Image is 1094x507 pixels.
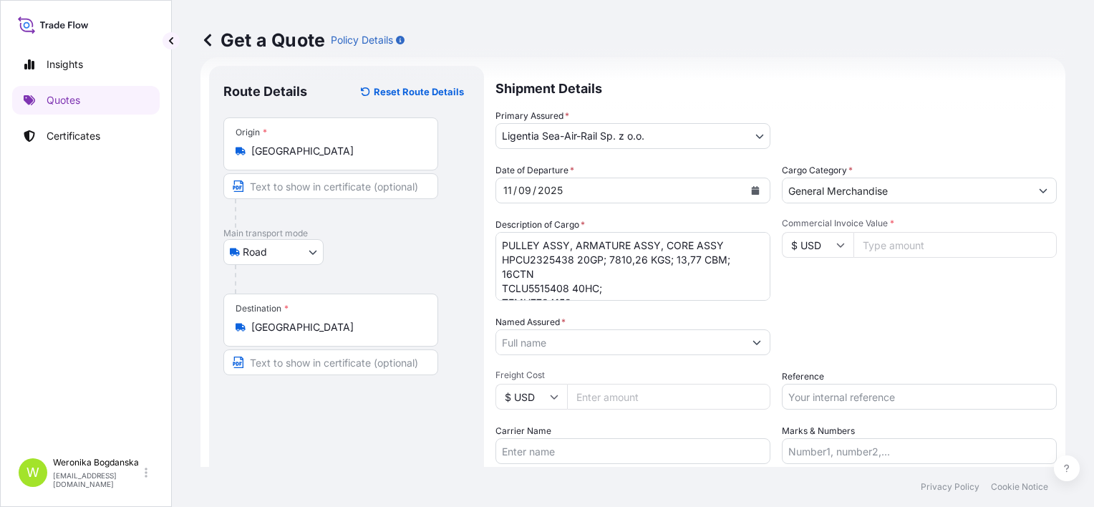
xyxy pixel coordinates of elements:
[782,370,824,384] label: Reference
[567,384,770,410] input: Enter amount
[782,218,1057,229] span: Commercial Invoice Value
[496,329,744,355] input: Full name
[513,182,517,199] div: /
[782,424,855,438] label: Marks & Numbers
[782,163,853,178] label: Cargo Category
[495,109,569,123] span: Primary Assured
[223,349,438,375] input: Text to appear on certificate
[26,465,39,480] span: W
[495,66,1057,109] p: Shipment Details
[374,84,464,99] p: Reset Route Details
[502,182,513,199] div: day,
[12,122,160,150] a: Certificates
[53,457,142,468] p: Weronika Bogdanska
[243,245,267,259] span: Road
[536,182,564,199] div: year,
[223,173,438,199] input: Text to appear on certificate
[533,182,536,199] div: /
[495,218,585,232] label: Description of Cargo
[517,182,533,199] div: month,
[331,33,393,47] p: Policy Details
[495,123,770,149] button: Ligentia Sea-Air-Rail Sp. z o.o.
[495,163,574,178] span: Date of Departure
[502,129,644,143] span: Ligentia Sea-Air-Rail Sp. z o.o.
[853,232,1057,258] input: Type amount
[236,127,267,138] div: Origin
[782,438,1057,464] input: Number1, number2,...
[47,93,80,107] p: Quotes
[200,29,325,52] p: Get a Quote
[223,228,470,239] p: Main transport mode
[1030,178,1056,203] button: Show suggestions
[991,481,1048,493] a: Cookie Notice
[744,179,767,202] button: Calendar
[251,144,420,158] input: Origin
[782,384,1057,410] input: Your internal reference
[12,86,160,115] a: Quotes
[495,424,551,438] label: Carrier Name
[495,438,770,464] input: Enter name
[53,471,142,488] p: [EMAIL_ADDRESS][DOMAIN_NAME]
[921,481,979,493] a: Privacy Policy
[236,303,289,314] div: Destination
[12,50,160,79] a: Insights
[783,178,1030,203] input: Select a commodity type
[223,83,307,100] p: Route Details
[47,57,83,72] p: Insights
[223,239,324,265] button: Select transport
[251,320,420,334] input: Destination
[354,80,470,103] button: Reset Route Details
[47,129,100,143] p: Certificates
[495,315,566,329] label: Named Assured
[744,329,770,355] button: Show suggestions
[495,370,770,381] span: Freight Cost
